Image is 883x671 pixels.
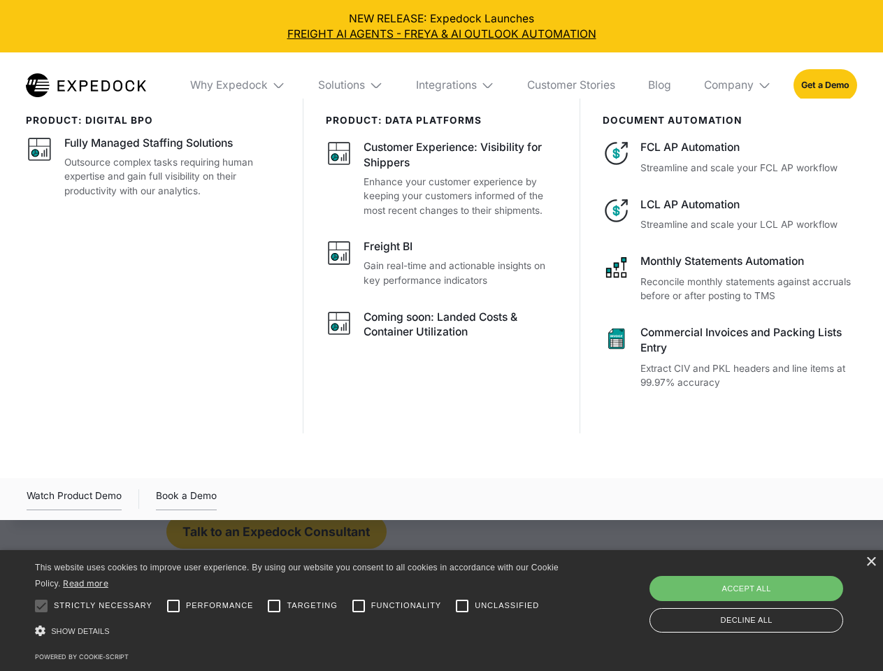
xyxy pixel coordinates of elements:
a: Get a Demo [794,69,857,101]
p: Streamline and scale your LCL AP workflow [640,217,856,232]
div: LCL AP Automation [640,197,856,212]
a: Read more [63,578,108,589]
a: Powered by cookie-script [35,653,129,661]
a: Coming soon: Landed Costs & Container Utilization [326,310,559,345]
div: Integrations [405,52,505,118]
p: Enhance your customer experience by keeping your customers informed of the most recent changes to... [364,175,558,218]
a: Freight BIGain real-time and actionable insights on key performance indicators [326,239,559,287]
div: Why Expedock [179,52,296,118]
a: LCL AP AutomationStreamline and scale your LCL AP workflow [603,197,857,232]
a: Customer Stories [516,52,626,118]
div: FCL AP Automation [640,140,856,155]
a: Book a Demo [156,488,217,510]
div: Customer Experience: Visibility for Shippers [364,140,558,171]
div: Show details [35,622,563,641]
p: Outsource complex tasks requiring human expertise and gain full visibility on their productivity ... [64,155,281,199]
div: Why Expedock [190,78,268,92]
div: NEW RELEASE: Expedock Launches [11,11,873,42]
a: Commercial Invoices and Packing Lists EntryExtract CIV and PKL headers and line items at 99.97% a... [603,325,857,390]
iframe: Chat Widget [650,520,883,671]
div: Watch Product Demo [27,488,122,510]
p: Gain real-time and actionable insights on key performance indicators [364,259,558,287]
span: This website uses cookies to improve user experience. By using our website you consent to all coo... [35,563,559,589]
span: Strictly necessary [54,600,152,612]
div: PRODUCT: data platforms [326,115,559,126]
a: FCL AP AutomationStreamline and scale your FCL AP workflow [603,140,857,175]
p: Extract CIV and PKL headers and line items at 99.97% accuracy [640,361,856,390]
span: Targeting [287,600,337,612]
p: Reconcile monthly statements against accruals before or after posting to TMS [640,275,856,303]
span: Show details [51,627,110,635]
div: Integrations [416,78,477,92]
div: Monthly Statements Automation [640,254,856,269]
div: Solutions [318,78,365,92]
a: Customer Experience: Visibility for ShippersEnhance your customer experience by keeping your cust... [326,140,559,217]
div: document automation [603,115,857,126]
a: open lightbox [27,488,122,510]
span: Functionality [371,600,441,612]
div: Company [693,52,782,118]
div: Coming soon: Landed Costs & Container Utilization [364,310,558,340]
div: Solutions [308,52,394,118]
div: Commercial Invoices and Packing Lists Entry [640,325,856,356]
div: Fully Managed Staffing Solutions [64,136,233,151]
a: Fully Managed Staffing SolutionsOutsource complex tasks requiring human expertise and gain full v... [26,136,281,198]
p: Streamline and scale your FCL AP workflow [640,161,856,175]
div: Freight BI [364,239,412,254]
div: product: digital bpo [26,115,281,126]
span: Performance [186,600,254,612]
a: FREIGHT AI AGENTS - FREYA & AI OUTLOOK AUTOMATION [11,27,873,42]
a: Monthly Statements AutomationReconcile monthly statements against accruals before or after postin... [603,254,857,303]
a: Blog [637,52,682,118]
div: Company [704,78,754,92]
span: Unclassified [475,600,539,612]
